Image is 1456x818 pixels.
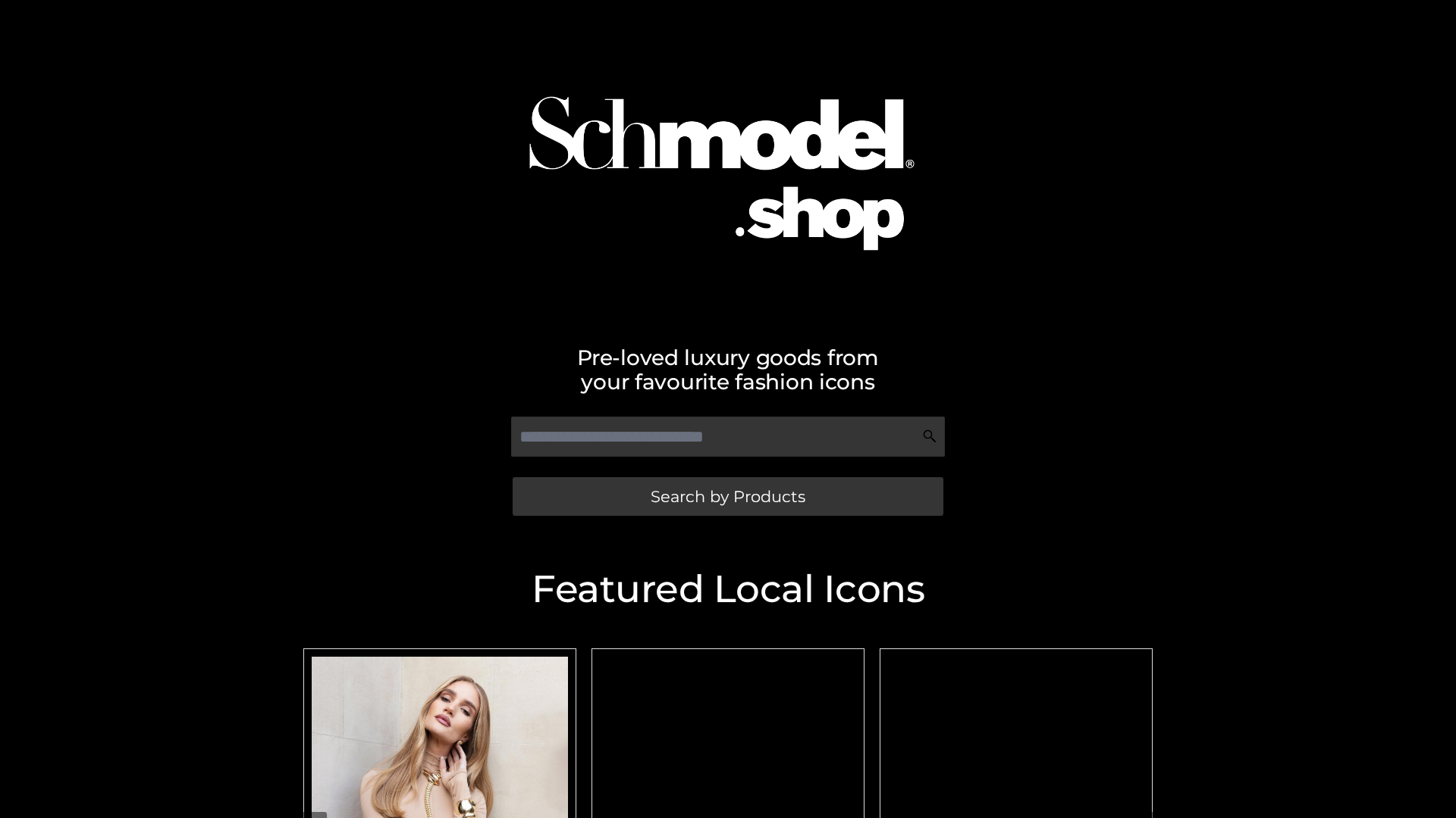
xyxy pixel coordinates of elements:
h2: Featured Local Icons​ [296,570,1160,608]
img: Search Icon [922,429,937,444]
span: Search by Products [651,489,805,504]
a: Search by Products [513,477,943,516]
h2: Pre-loved luxury goods from your favourite fashion icons [296,345,1160,394]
